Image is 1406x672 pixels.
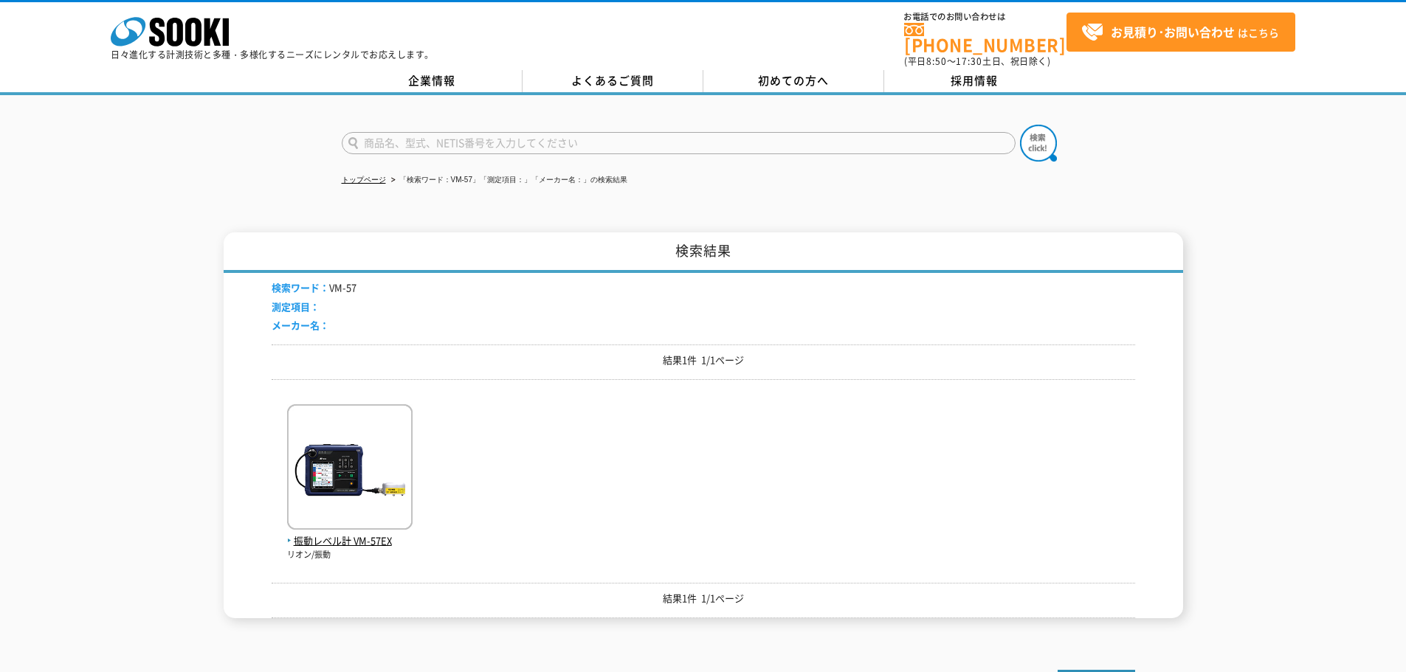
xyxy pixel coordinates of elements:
[523,70,703,92] a: よくあるご質問
[287,549,413,561] p: リオン/振動
[388,173,627,188] li: 「検索ワード：VM-57」「測定項目：」「メーカー名：」の検索結果
[1081,21,1279,44] span: はこちら
[904,23,1066,53] a: [PHONE_NUMBER]
[1066,13,1295,52] a: お見積り･お問い合わせはこちら
[272,299,320,314] span: 測定項目：
[926,55,947,68] span: 8:50
[287,518,413,549] a: 振動レベル計 VM-57EX
[1020,125,1057,162] img: btn_search.png
[342,132,1016,154] input: 商品名、型式、NETIS番号を入力してください
[904,55,1050,68] span: (平日 ～ 土日、祝日除く)
[272,280,356,296] li: VM-57
[904,13,1066,21] span: お電話でのお問い合わせは
[287,533,413,549] span: 振動レベル計 VM-57EX
[272,353,1135,368] p: 結果1件 1/1ページ
[884,70,1065,92] a: 採用情報
[956,55,982,68] span: 17:30
[224,232,1183,273] h1: 検索結果
[272,318,329,332] span: メーカー名：
[1111,23,1235,41] strong: お見積り･お問い合わせ
[342,176,386,184] a: トップページ
[703,70,884,92] a: 初めての方へ
[342,70,523,92] a: 企業情報
[272,591,1135,606] p: 結果1件 1/1ページ
[111,50,434,59] p: 日々進化する計測技術と多種・多様化するニーズにレンタルでお応えします。
[287,404,413,533] img: VM-57EX
[758,72,829,89] span: 初めての方へ
[272,280,329,294] span: 検索ワード：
